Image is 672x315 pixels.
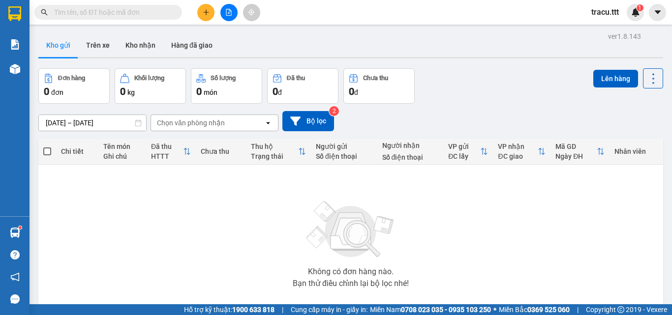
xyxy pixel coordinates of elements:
[211,75,236,82] div: Số lượng
[10,228,20,238] img: warehouse-icon
[8,6,21,21] img: logo-vxr
[191,68,262,104] button: Số lượng0món
[638,4,641,11] span: 1
[593,70,638,87] button: Lên hàng
[243,4,260,21] button: aim
[118,33,163,57] button: Kho nhận
[248,9,255,16] span: aim
[134,75,164,82] div: Khối lượng
[103,152,141,160] div: Ghi chú
[316,143,372,150] div: Người gửi
[120,86,125,97] span: 0
[220,4,238,21] button: file-add
[282,111,334,131] button: Bộ lọc
[115,68,186,104] button: Khối lượng0kg
[493,139,550,165] th: Toggle SortBy
[608,31,641,42] div: ver 1.8.143
[550,139,610,165] th: Toggle SortBy
[443,139,493,165] th: Toggle SortBy
[448,143,480,150] div: VP gửi
[264,119,272,127] svg: open
[251,152,298,160] div: Trạng thái
[78,33,118,57] button: Trên xe
[637,4,643,11] sup: 1
[196,86,202,97] span: 0
[225,9,232,16] span: file-add
[151,143,183,150] div: Đã thu
[382,153,439,161] div: Số điện thoại
[493,308,496,312] span: ⚪️
[10,39,20,50] img: solution-icon
[204,88,217,96] span: món
[10,64,20,74] img: warehouse-icon
[151,152,183,160] div: HTTT
[157,118,225,128] div: Chọn văn phòng nhận
[349,86,354,97] span: 0
[617,306,624,313] span: copyright
[184,304,275,315] span: Hỗ trợ kỹ thuật:
[246,139,311,165] th: Toggle SortBy
[287,75,305,82] div: Đã thu
[146,139,196,165] th: Toggle SortBy
[614,147,658,155] div: Nhân viên
[127,88,135,96] span: kg
[232,306,275,314] strong: 1900 633 818
[448,152,480,160] div: ĐC lấy
[10,250,20,259] span: question-circle
[10,294,20,304] span: message
[555,143,597,150] div: Mã GD
[278,88,282,96] span: đ
[163,33,220,57] button: Hàng đã giao
[577,304,579,315] span: |
[38,68,110,104] button: Đơn hàng0đơn
[58,75,85,82] div: Đơn hàng
[54,7,170,18] input: Tìm tên, số ĐT hoặc mã đơn
[51,88,63,96] span: đơn
[370,304,491,315] span: Miền Nam
[302,195,400,264] img: svg+xml;base64,PHN2ZyBjbGFzcz0ibGlzdC1wbHVnX19zdmciIHhtbG5zPSJodHRwOi8vd3d3LnczLm9yZy8yMDAwL3N2Zy...
[293,280,409,287] div: Bạn thử điều chỉnh lại bộ lọc nhé!
[39,115,146,131] input: Select a date range.
[38,33,78,57] button: Kho gửi
[291,304,367,315] span: Cung cấp máy in - giấy in:
[282,304,283,315] span: |
[498,152,538,160] div: ĐC giao
[382,142,439,149] div: Người nhận
[583,6,627,18] span: tracu.ttt
[401,306,491,314] strong: 0708 023 035 - 0935 103 250
[499,304,570,315] span: Miền Bắc
[555,152,597,160] div: Ngày ĐH
[267,68,338,104] button: Đã thu0đ
[631,8,640,17] img: icon-new-feature
[498,143,538,150] div: VP nhận
[19,226,22,229] sup: 1
[653,8,662,17] span: caret-down
[363,75,388,82] div: Chưa thu
[316,152,372,160] div: Số điện thoại
[197,4,214,21] button: plus
[649,4,666,21] button: caret-down
[329,106,339,116] sup: 2
[273,86,278,97] span: 0
[201,147,241,155] div: Chưa thu
[354,88,358,96] span: đ
[343,68,415,104] button: Chưa thu0đ
[44,86,49,97] span: 0
[251,143,298,150] div: Thu hộ
[103,143,141,150] div: Tên món
[10,272,20,282] span: notification
[41,9,48,16] span: search
[203,9,210,16] span: plus
[308,268,394,276] div: Không có đơn hàng nào.
[527,306,570,314] strong: 0369 525 060
[61,147,93,155] div: Chi tiết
